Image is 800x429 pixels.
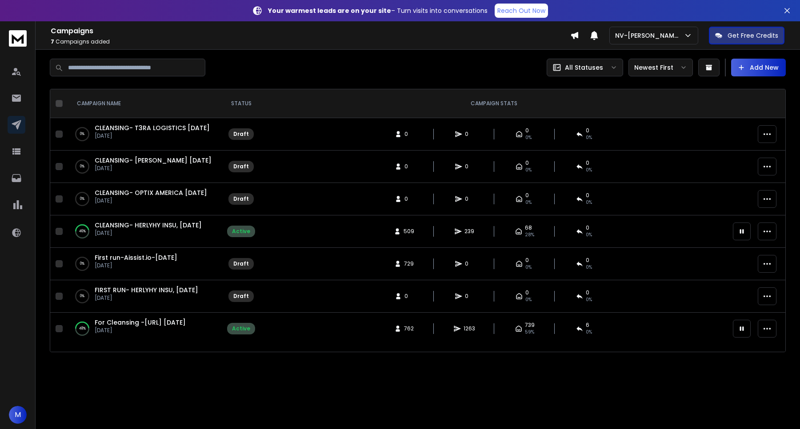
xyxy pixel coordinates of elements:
span: 0% [525,199,532,206]
button: M [9,406,27,424]
span: 1263 [464,325,475,332]
button: Newest First [628,59,693,76]
span: 729 [404,260,414,267]
th: CAMPAIGN NAME [66,89,222,118]
td: 0%First run-Aissist.io-[DATE][DATE] [66,248,222,280]
td: 46%CLEANSING- HERLYHY INSU, [DATE][DATE] [66,215,222,248]
span: 0 [586,257,589,264]
span: 0 [465,260,474,267]
span: 739 [525,322,535,329]
span: 0% [586,167,592,174]
td: 0%CLEANSING- OPTIX AMERICA [DATE][DATE] [66,183,222,215]
strong: Your warmest leads are on your site [268,6,391,15]
span: 0 [525,159,529,167]
span: 0 [525,192,529,199]
a: FIRST RUN- HERLYHY INSU, [DATE] [95,286,198,294]
span: 0% [586,134,592,141]
p: Get Free Credits [728,31,778,40]
div: Draft [233,260,249,267]
span: 0 [586,224,589,231]
span: 762 [404,325,414,332]
span: 0% [525,264,532,271]
span: 509 [404,228,414,235]
span: 0 % [586,231,592,238]
td: 0%CLEANSING- [PERSON_NAME] [DATE][DATE] [66,151,222,183]
td: 0%FIRST RUN- HERLYHY INSU, [DATE][DATE] [66,280,222,313]
span: 0 [404,195,413,203]
p: [DATE] [95,262,177,269]
div: Active [232,228,250,235]
p: [DATE] [95,230,202,237]
th: CAMPAIGN STATS [260,89,728,118]
p: – Turn visits into conversations [268,6,488,15]
p: All Statuses [565,63,603,72]
a: For Cleansing -[URL] [DATE] [95,318,186,327]
div: Draft [233,195,249,203]
a: Reach Out Now [495,4,548,18]
span: 0% [525,167,532,174]
span: 0 [465,195,474,203]
a: CLEANSING- HERLYHY INSU, [DATE] [95,221,202,230]
span: 59 % [525,329,534,336]
a: CLEANSING- OPTIX AMERICA [DATE] [95,188,207,197]
span: 0 [525,127,529,134]
p: [DATE] [95,294,198,302]
span: 0 [586,127,589,134]
span: 68 [525,224,532,231]
p: [DATE] [95,327,186,334]
a: CLEANSING- [PERSON_NAME] [DATE] [95,156,212,165]
span: 0 [525,289,529,296]
span: 0% [586,264,592,271]
span: 0 [404,293,413,300]
td: 0%CLEANSING- T3RA LOGISTICS [DATE][DATE] [66,118,222,151]
p: 48 % [79,324,86,333]
p: 0 % [80,259,84,268]
span: 0 [525,257,529,264]
span: 0 [404,163,413,170]
div: Draft [233,163,249,170]
span: 0 [465,163,474,170]
span: 239 [464,228,474,235]
div: Draft [233,131,249,138]
img: logo [9,30,27,47]
span: 0 [465,131,474,138]
p: 0 % [80,292,84,301]
p: NV-[PERSON_NAME] [615,31,684,40]
span: 0% [586,296,592,303]
p: 0 % [80,195,84,203]
p: 46 % [79,227,86,236]
p: 0 % [80,162,84,171]
a: CLEANSING- T3RA LOGISTICS [DATE] [95,123,210,132]
span: 0 [586,192,589,199]
div: Active [232,325,250,332]
th: STATUS [222,89,260,118]
span: 0 [586,289,589,296]
p: Reach Out Now [497,6,545,15]
p: [DATE] [95,132,210,139]
h1: Campaigns [51,26,570,36]
span: 28 % [525,231,534,238]
p: [DATE] [95,197,207,204]
span: 0 [586,159,589,167]
span: 0 [465,293,474,300]
div: Draft [233,293,249,300]
span: 6 [586,322,589,329]
span: 0 [404,131,413,138]
span: 0% [525,134,532,141]
a: First run-Aissist.io-[DATE] [95,253,177,262]
button: Add New [731,59,786,76]
td: 48%For Cleansing -[URL] [DATE][DATE] [66,313,222,345]
span: 0% [586,199,592,206]
p: [DATE] [95,165,212,172]
span: 0% [525,296,532,303]
span: 0 % [586,329,592,336]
